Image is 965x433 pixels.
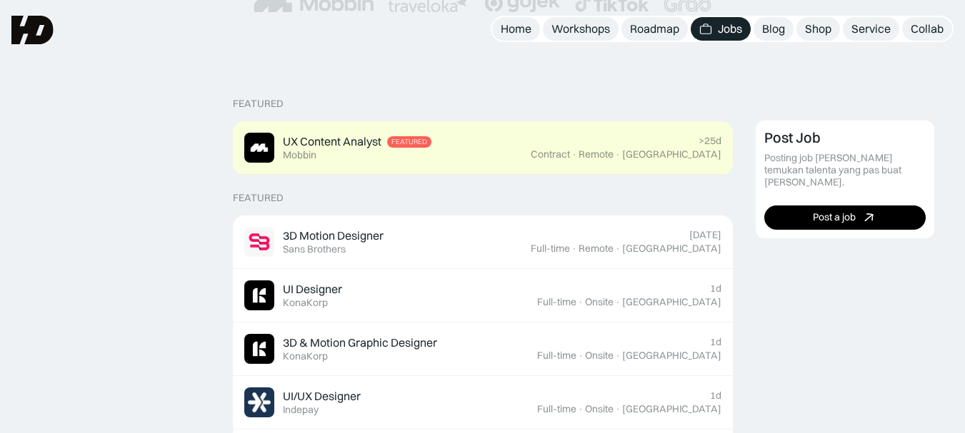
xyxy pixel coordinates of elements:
div: Workshops [551,21,610,36]
a: Job ImageUI/UX DesignerIndepay1dFull-time·Onsite·[GEOGRAPHIC_DATA] [233,376,733,429]
div: KonaKorp [283,350,328,362]
img: Job Image [244,133,274,163]
div: 1d [710,282,721,295]
div: Collab [911,21,944,36]
a: Job ImageUX Content AnalystFeaturedMobbin>25dContract·Remote·[GEOGRAPHIC_DATA] [233,121,733,175]
div: Sans Brothers [283,243,346,255]
div: Full-time [537,403,576,415]
div: Home [501,21,531,36]
a: Home [492,17,540,41]
div: [GEOGRAPHIC_DATA] [622,243,721,255]
div: Onsite [585,403,614,415]
div: Full-time [537,350,576,362]
div: UI/UX Designer [283,389,361,404]
div: 3D Motion Designer [283,228,384,243]
div: Remote [579,148,614,161]
div: · [615,148,621,161]
div: >25d [699,135,721,147]
div: · [615,403,621,415]
div: · [615,243,621,255]
div: · [578,403,584,415]
div: Posting job [PERSON_NAME] temukan talenta yang pas buat [PERSON_NAME]. [764,152,926,188]
a: Blog [754,17,794,41]
div: KonaKorp [283,297,328,309]
a: Roadmap [621,17,688,41]
div: [GEOGRAPHIC_DATA] [622,403,721,415]
div: Contract [531,148,570,161]
div: [GEOGRAPHIC_DATA] [622,296,721,308]
div: Service [851,21,891,36]
div: Post Job [764,129,821,146]
div: UI Designer [283,282,342,297]
img: Job Image [244,387,274,417]
a: Jobs [691,17,751,41]
div: Full-time [537,296,576,308]
div: Featured [391,138,427,146]
div: Jobs [718,21,742,36]
div: Featured [233,98,284,110]
div: Remote [579,243,614,255]
div: 1d [710,389,721,402]
div: · [615,296,621,308]
div: Blog [762,21,785,36]
div: [DATE] [689,229,721,241]
div: [GEOGRAPHIC_DATA] [622,148,721,161]
div: · [571,243,577,255]
div: · [578,296,584,308]
div: Full-time [531,243,570,255]
a: Job Image3D & Motion Graphic DesignerKonaKorp1dFull-time·Onsite·[GEOGRAPHIC_DATA] [233,322,733,376]
div: · [571,148,577,161]
div: Indepay [283,404,319,416]
a: Service [843,17,899,41]
a: Workshops [543,17,619,41]
div: Onsite [585,296,614,308]
div: Post a job [813,211,856,223]
img: Job Image [244,334,274,364]
a: Job Image3D Motion DesignerSans Brothers[DATE]Full-time·Remote·[GEOGRAPHIC_DATA] [233,215,733,269]
img: Job Image [244,227,274,257]
div: Roadmap [630,21,679,36]
a: Job ImageUI DesignerKonaKorp1dFull-time·Onsite·[GEOGRAPHIC_DATA] [233,269,733,322]
div: 3D & Motion Graphic Designer [283,335,437,350]
div: [GEOGRAPHIC_DATA] [622,350,721,362]
a: Shop [796,17,840,41]
div: Featured [233,192,284,204]
div: Mobbin [283,149,316,161]
div: UX Content Analyst [283,134,381,149]
div: 1d [710,336,721,348]
img: Job Image [244,280,274,310]
div: · [578,350,584,362]
a: Collab [902,17,952,41]
a: Post a job [764,205,926,230]
div: · [615,350,621,362]
div: Shop [805,21,831,36]
div: Onsite [585,350,614,362]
